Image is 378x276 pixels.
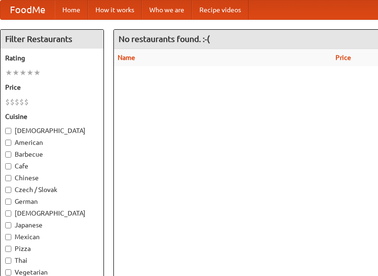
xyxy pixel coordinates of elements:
input: Barbecue [5,151,11,158]
label: Japanese [5,220,99,230]
li: ★ [12,67,19,78]
input: [DEMOGRAPHIC_DATA] [5,128,11,134]
label: Barbecue [5,150,99,159]
li: ★ [26,67,34,78]
label: Chinese [5,173,99,183]
label: [DEMOGRAPHIC_DATA] [5,126,99,135]
li: ★ [34,67,41,78]
label: German [5,197,99,206]
li: $ [24,97,29,107]
a: Name [118,54,135,61]
h5: Rating [5,53,99,63]
li: $ [19,97,24,107]
input: German [5,199,11,205]
a: FoodMe [0,0,55,19]
label: Mexican [5,232,99,242]
input: Chinese [5,175,11,181]
input: Mexican [5,234,11,240]
li: ★ [5,67,12,78]
li: $ [5,97,10,107]
input: [DEMOGRAPHIC_DATA] [5,210,11,217]
h5: Cuisine [5,112,99,121]
label: Thai [5,256,99,265]
input: Thai [5,258,11,264]
a: How it works [88,0,142,19]
label: Pizza [5,244,99,253]
ng-pluralize: No restaurants found. :-( [119,34,210,43]
input: Czech / Slovak [5,187,11,193]
h4: Filter Restaurants [0,30,103,49]
label: [DEMOGRAPHIC_DATA] [5,209,99,218]
a: Price [335,54,351,61]
h5: Price [5,83,99,92]
label: American [5,138,99,147]
input: Pizza [5,246,11,252]
input: Japanese [5,222,11,228]
input: American [5,140,11,146]
label: Cafe [5,161,99,171]
li: $ [15,97,19,107]
a: Recipe videos [192,0,249,19]
li: ★ [19,67,26,78]
label: Czech / Slovak [5,185,99,194]
a: Who we are [142,0,192,19]
input: Vegetarian [5,269,11,276]
li: $ [10,97,15,107]
a: Home [55,0,88,19]
input: Cafe [5,163,11,169]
